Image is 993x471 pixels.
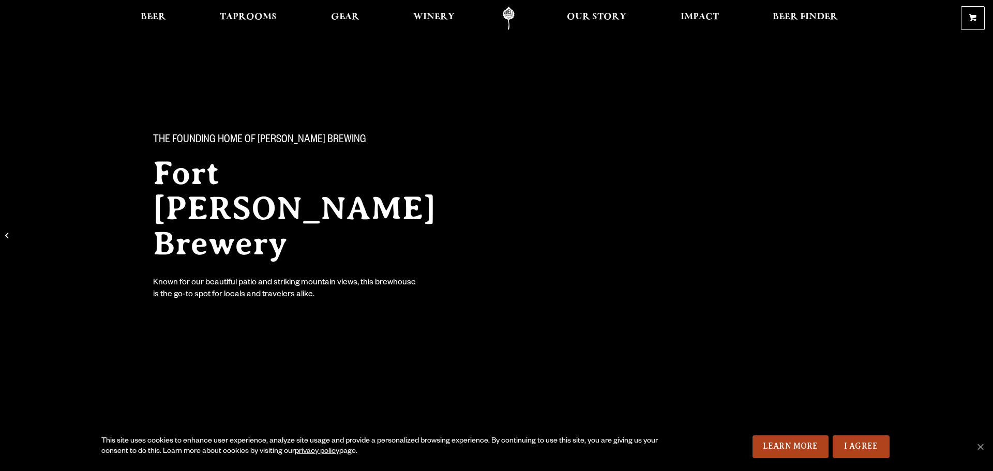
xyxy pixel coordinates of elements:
a: Taprooms [213,7,283,30]
a: Gear [324,7,366,30]
a: Beer [134,7,173,30]
span: Our Story [567,13,626,21]
span: Beer Finder [773,13,838,21]
a: Beer Finder [766,7,845,30]
a: privacy policy [295,448,339,456]
span: Taprooms [220,13,277,21]
a: Winery [407,7,461,30]
a: Odell Home [489,7,528,30]
span: The Founding Home of [PERSON_NAME] Brewing [153,134,366,147]
a: I Agree [833,435,890,458]
span: Winery [413,13,455,21]
h2: Fort [PERSON_NAME] Brewery [153,156,476,261]
span: Gear [331,13,359,21]
span: No [975,442,985,452]
a: Impact [674,7,726,30]
span: Beer [141,13,166,21]
div: This site uses cookies to enhance user experience, analyze site usage and provide a personalized ... [101,436,666,457]
div: Known for our beautiful patio and striking mountain views, this brewhouse is the go-to spot for l... [153,278,418,301]
a: Our Story [560,7,633,30]
span: Impact [681,13,719,21]
a: Learn More [753,435,829,458]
